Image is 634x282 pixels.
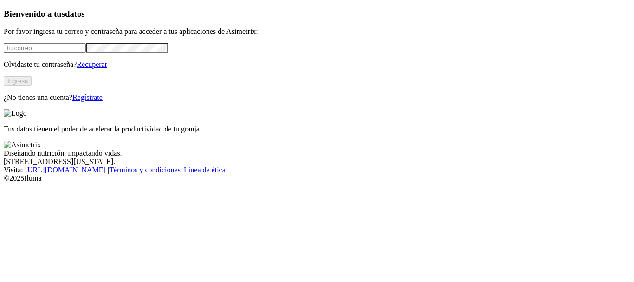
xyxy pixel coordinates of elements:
div: Diseñando nutrición, impactando vidas. [4,149,630,157]
img: Asimetrix [4,141,41,149]
a: Términos y condiciones [109,166,181,174]
img: Logo [4,109,27,118]
button: Ingresa [4,76,32,86]
h3: Bienvenido a tus [4,9,630,19]
a: [URL][DOMAIN_NAME] [25,166,106,174]
div: Visita : | | [4,166,630,174]
a: Línea de ética [184,166,226,174]
div: © 2025 Iluma [4,174,630,183]
span: datos [65,9,85,19]
p: ¿No tienes una cuenta? [4,93,630,102]
input: Tu correo [4,43,86,53]
p: Olvidaste tu contraseña? [4,60,630,69]
div: [STREET_ADDRESS][US_STATE]. [4,157,630,166]
a: Recuperar [77,60,107,68]
a: Regístrate [72,93,103,101]
p: Tus datos tienen el poder de acelerar la productividad de tu granja. [4,125,630,133]
p: Por favor ingresa tu correo y contraseña para acceder a tus aplicaciones de Asimetrix: [4,27,630,36]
